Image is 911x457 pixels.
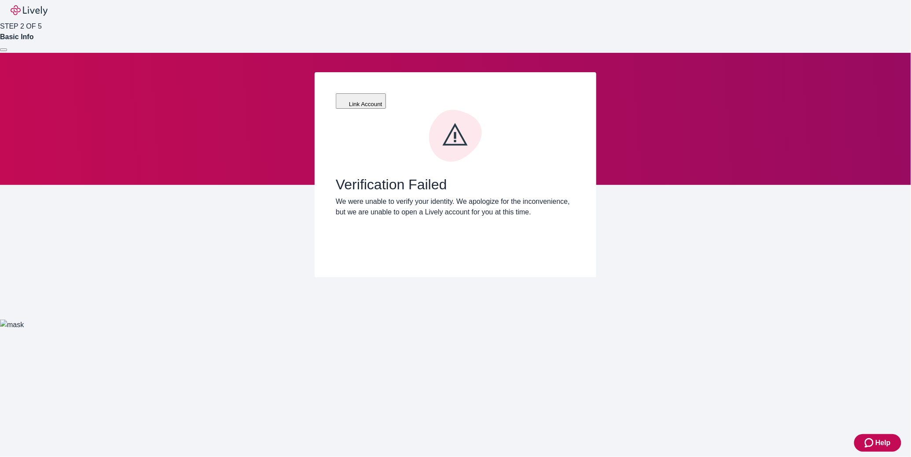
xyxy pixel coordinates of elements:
button: Zendesk support iconHelp [854,434,901,452]
svg: Error icon [429,109,482,162]
svg: Zendesk support icon [865,438,875,448]
p: We were unable to verify your identity. We apologize for the inconvenience, but we are unable to ... [336,196,575,217]
span: Verification Failed [336,176,575,193]
button: Link Account [336,93,386,109]
span: Help [875,438,891,448]
img: Lively [11,5,48,16]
